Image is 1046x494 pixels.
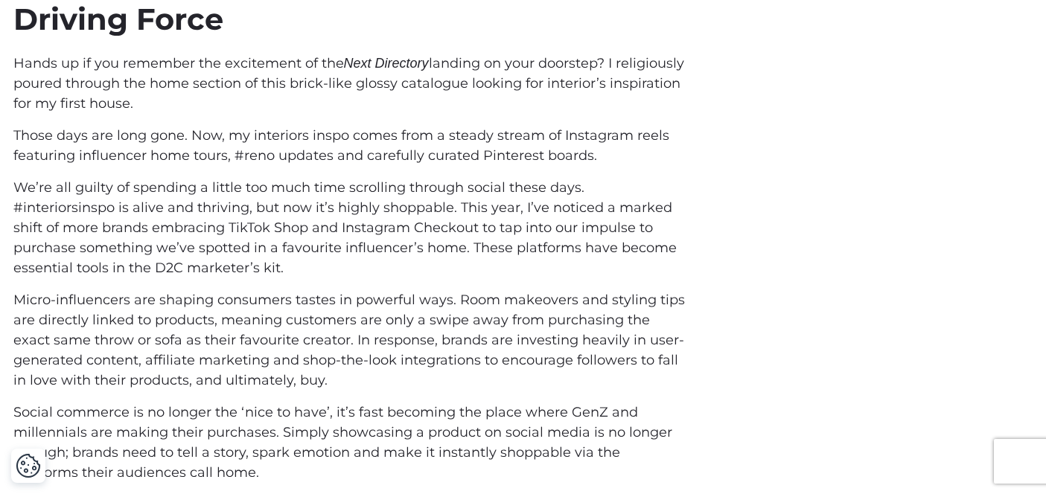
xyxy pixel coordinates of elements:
[13,55,344,71] span: Hands up if you remember the excitement of the
[13,292,685,388] span: Micro-influencers are shaping consumers tastes in powerful ways. Room makeovers and styling tips ...
[13,179,677,276] span: We’re all guilty of spending a little too much time scrolling through social these days. #interio...
[16,453,41,478] img: Revisit consent button
[13,127,669,164] span: Those days are long gone. Now, my interiors inspo comes from a steady stream of Instagram reels f...
[16,453,41,478] button: Cookie Settings
[13,55,684,112] span: landing on your doorstep? I religiously poured through the home section of this brick-like glossy...
[13,404,672,481] span: Social commerce is no longer the ‘nice to have’, it’s fast becoming the place where GenZ and mill...
[344,56,429,71] span: Next Directory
